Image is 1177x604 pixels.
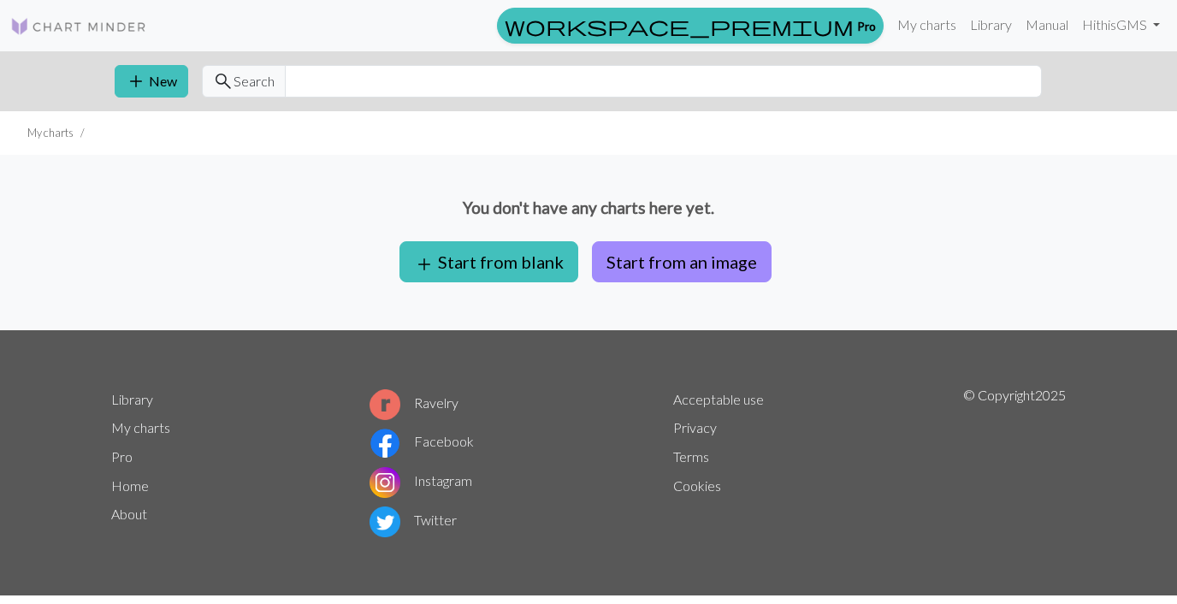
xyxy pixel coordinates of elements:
span: Search [234,71,275,92]
a: Twitter [370,512,457,528]
a: Library [963,8,1019,42]
a: Pro [111,448,133,465]
img: Instagram logo [370,467,400,498]
img: Twitter logo [370,506,400,537]
a: Manual [1019,8,1075,42]
a: Library [111,391,153,407]
a: Privacy [673,419,717,435]
p: © Copyright 2025 [963,385,1066,541]
a: Cookies [673,477,721,494]
a: Terms [673,448,709,465]
span: workspace_premium [505,14,854,38]
a: Start from an image [585,252,778,268]
a: About [111,506,147,522]
a: Facebook [370,433,474,449]
a: Acceptable use [673,391,764,407]
a: My charts [890,8,963,42]
a: Home [111,477,149,494]
li: My charts [27,125,74,141]
button: New [115,65,188,98]
a: Pro [497,8,884,44]
img: Logo [10,16,147,37]
a: HithisGMS [1075,8,1167,42]
img: Ravelry logo [370,389,400,420]
button: Start from an image [592,241,772,282]
img: Facebook logo [370,428,400,459]
a: My charts [111,419,170,435]
button: Start from blank [399,241,578,282]
span: search [213,69,234,93]
a: Instagram [370,472,472,489]
span: add [126,69,146,93]
a: Ravelry [370,394,458,411]
span: add [414,252,435,276]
